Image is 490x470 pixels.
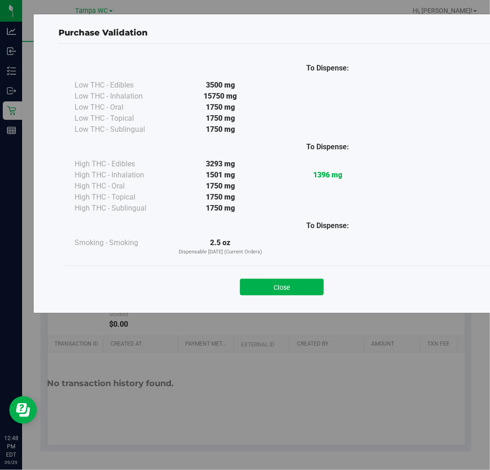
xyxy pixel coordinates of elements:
div: Low THC - Sublingual [75,124,167,135]
div: High THC - Edibles [75,159,167,170]
div: Low THC - Edibles [75,80,167,91]
div: High THC - Sublingual [75,203,167,214]
div: 15750 mg [167,91,274,102]
div: 1750 mg [167,124,274,135]
div: 3500 mg [167,80,274,91]
div: 1750 mg [167,113,274,124]
div: To Dispense: [274,220,381,231]
div: Low THC - Oral [75,102,167,113]
div: 1750 mg [167,102,274,113]
div: 1750 mg [167,192,274,203]
div: 1750 mg [167,203,274,214]
div: To Dispense: [274,141,381,153]
div: 1501 mg [167,170,274,181]
div: High THC - Topical [75,192,167,203]
div: Smoking - Smoking [75,237,167,248]
div: Low THC - Inhalation [75,91,167,102]
div: High THC - Oral [75,181,167,192]
button: Close [240,279,324,295]
div: Low THC - Topical [75,113,167,124]
div: 1750 mg [167,181,274,192]
iframe: Resource center [9,396,37,424]
span: Purchase Validation [58,28,148,38]
strong: 1396 mg [313,170,342,179]
div: 3293 mg [167,159,274,170]
div: 2.5 oz [167,237,274,256]
div: To Dispense: [274,63,381,74]
div: High THC - Inhalation [75,170,167,181]
p: Dispensable [DATE] (Current Orders) [167,248,274,256]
